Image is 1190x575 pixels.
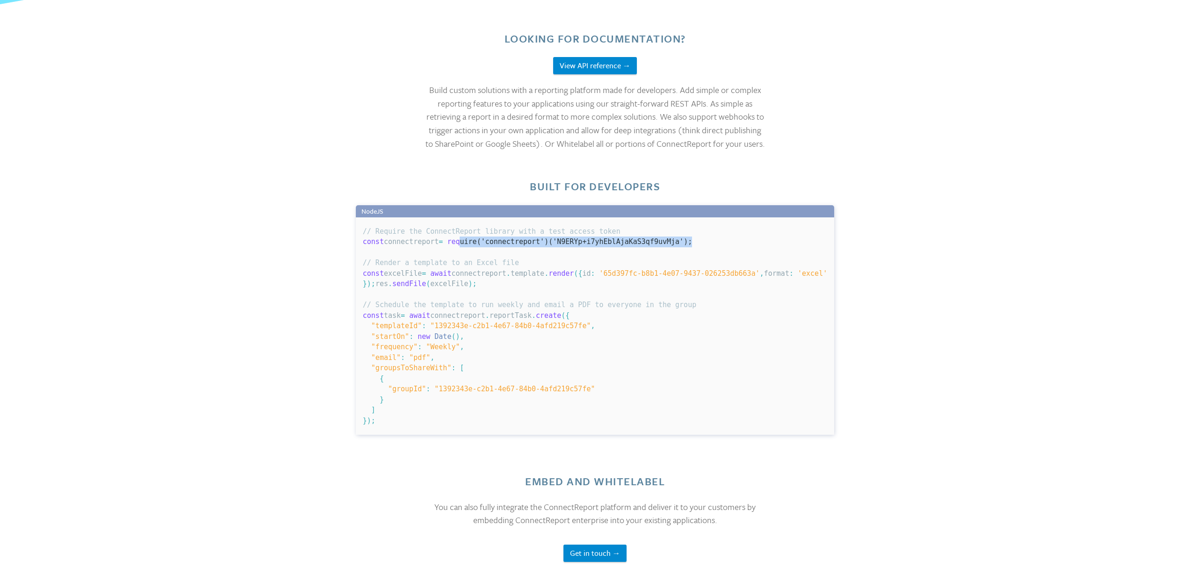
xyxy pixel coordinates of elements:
[380,395,384,404] span: }
[434,332,451,341] span: Date
[371,280,375,288] span: ;
[367,280,371,288] span: )
[371,364,452,372] span: "groupsToShareWith"
[505,31,686,46] h3: Looking for documentation?
[371,322,422,330] span: "templateId"
[798,269,827,278] span: 'excel'
[371,343,418,351] span: "frequency"
[388,385,426,393] span: "groupId"
[451,364,455,372] span: :
[532,311,536,320] span: .
[363,311,384,320] span: const
[473,280,477,288] span: ;
[371,353,401,362] span: "email"
[591,322,595,330] span: ,
[460,343,464,351] span: ,
[434,385,595,393] span: "1392343e-c2b1-4e67-84b0-4afd219c57fe"
[422,322,426,330] span: :
[599,269,760,278] span: '65d397fc-b8b1-4e07-9437-026253db663a'
[426,280,430,288] span: (
[460,332,464,341] span: ,
[477,237,481,246] span: (
[563,545,627,562] button: Get in touch →
[548,237,553,246] span: (
[363,269,384,278] span: const
[430,269,451,278] span: await
[363,259,519,267] span: // Render a template to an Excel file
[426,343,460,351] span: "Weekly"
[430,353,434,362] span: ,
[371,406,375,414] span: ]
[591,269,595,278] span: :
[418,343,422,351] span: :
[553,237,684,246] span: 'N9ERYp+i7yhEblAjaKaS3qf9uvMja'
[363,417,367,425] span: }
[380,374,384,383] span: {
[760,269,764,278] span: ,
[430,322,591,330] span: "1392343e-c2b1-4e67-84b0-4afd219c57fe"
[371,332,409,341] span: "startOn"
[426,385,430,393] span: :
[388,280,392,288] span: .
[565,311,570,320] span: {
[789,269,793,278] span: :
[451,332,455,341] span: (
[425,500,766,527] p: You can also fully integrate the ConnectReport platform and deliver it to your customers by embed...
[439,237,443,246] span: =
[401,353,405,362] span: :
[409,353,430,362] span: "pdf"
[367,417,371,425] span: )
[544,237,548,246] span: )
[422,269,426,278] span: =
[548,269,574,278] span: render
[363,227,827,425] code: connectreport excelFile connectreport template id format res excelFile task connectreport reportTask
[574,269,578,278] span: (
[371,417,375,425] span: ;
[401,311,405,320] span: =
[392,280,426,288] span: sendFile
[553,57,637,74] button: View API reference →
[425,474,766,489] h3: Embed and whitelabel
[481,237,544,246] span: 'connectreport'
[447,237,476,246] span: require
[455,332,460,341] span: )
[485,311,490,320] span: .
[563,547,627,559] a: Get in touch →
[363,237,384,246] span: const
[578,269,582,278] span: {
[536,311,561,320] span: create
[409,311,430,320] span: await
[530,179,660,194] h3: Built for developers
[469,280,473,288] span: )
[425,83,766,150] p: Build custom solutions with a reporting platform made for developers. Add simple or complex repor...
[561,311,565,320] span: (
[688,237,692,246] span: ;
[460,364,464,372] span: [
[363,280,367,288] span: }
[409,332,413,341] span: :
[544,269,548,278] span: .
[506,269,511,278] span: .
[418,332,430,341] span: new
[684,237,688,246] span: )
[363,227,620,236] span: // Require the ConnectReport library with a test access token
[363,301,696,309] span: // Schedule the template to run weekly and email a PDF to everyone in the group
